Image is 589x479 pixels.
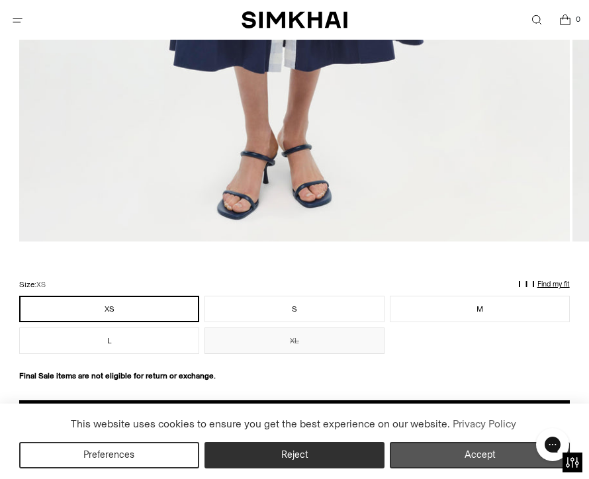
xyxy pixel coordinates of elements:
[19,296,199,322] button: XS
[551,7,578,34] a: Open cart modal
[19,371,216,380] strong: Final Sale items are not eligible for return or exchange.
[19,279,46,291] label: Size:
[71,417,450,430] span: This website uses cookies to ensure you get the best experience on our website.
[4,7,31,34] button: Open menu modal
[390,296,570,322] button: M
[19,327,199,354] button: L
[204,327,385,354] button: XL
[19,442,199,468] button: Preferences
[19,400,569,432] button: Add to Bag
[529,423,576,466] iframe: Gorgias live chat messenger
[36,281,46,289] span: XS
[572,13,584,25] span: 0
[523,7,550,34] a: Open search modal
[450,414,518,434] a: Privacy Policy (opens in a new tab)
[204,442,385,468] button: Reject
[204,296,385,322] button: S
[242,11,347,30] a: SIMKHAI
[390,442,570,468] button: Accept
